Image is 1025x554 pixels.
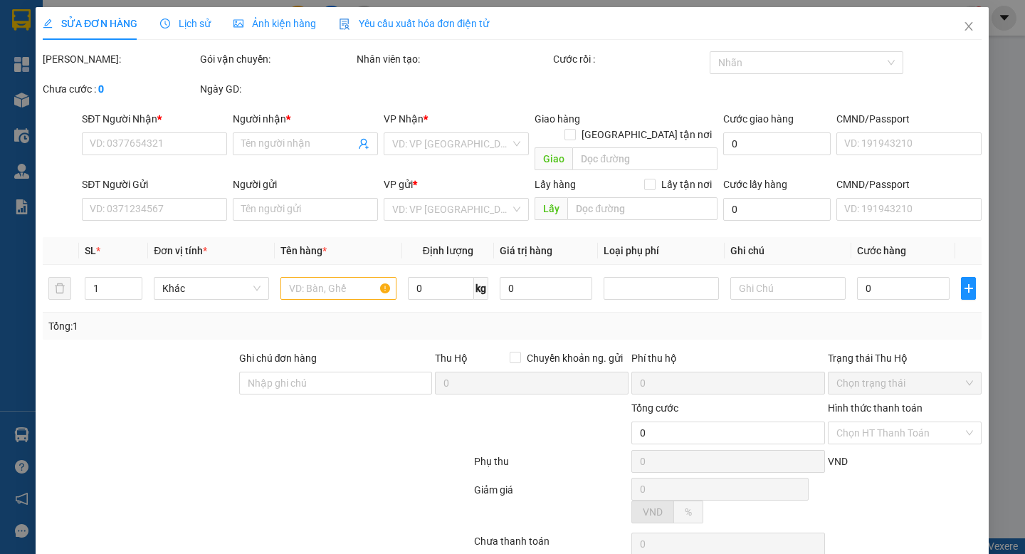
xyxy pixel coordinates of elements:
span: Giá trị hàng [500,245,553,256]
span: Giao hàng [535,113,581,125]
label: Cước giao hàng [724,113,794,125]
span: edit [43,19,53,28]
input: Cước giao hàng [724,132,831,155]
span: Tên hàng [281,245,327,256]
th: Ghi chú [725,237,852,265]
div: Nhân viên tạo: [357,51,550,67]
b: 0 [98,83,104,95]
span: Tổng cước [631,402,678,414]
span: Giao [535,147,573,170]
div: Người nhận [233,111,379,127]
input: Cước lấy hàng [724,198,831,221]
button: delete [48,277,71,300]
th: Loại phụ phí [598,237,725,265]
div: Người gửi [233,177,379,192]
div: Phí thu hộ [631,350,825,372]
span: Lấy hàng [535,179,577,190]
button: Close [950,7,989,47]
span: close [964,21,975,32]
input: Ghi Chú [731,277,846,300]
span: Cước hàng [858,245,907,256]
div: SĐT Người Nhận [83,111,228,127]
div: Tổng: 1 [48,318,396,334]
span: Yêu cầu xuất hóa đơn điện tử [340,18,490,29]
input: VD: Bàn, Ghế [281,277,396,300]
div: Chưa cước : [43,81,197,97]
div: VP gửi [384,177,530,192]
input: Dọc đường [568,197,718,220]
span: Định lượng [423,245,473,256]
div: Phụ thu [473,454,631,479]
span: clock-circle [161,19,171,28]
div: Ngày GD: [200,81,354,97]
span: [GEOGRAPHIC_DATA] tận nơi [577,127,718,142]
label: Ghi chú đơn hàng [239,352,317,364]
div: Giảm giá [473,482,631,530]
div: CMND/Passport [837,111,982,127]
span: SỬA ĐƠN HÀNG [43,18,137,29]
div: Trạng thái Thu Hộ [828,350,982,366]
span: VND [828,456,848,467]
span: user-add [359,138,370,150]
span: Lịch sử [161,18,211,29]
span: picture [234,19,244,28]
input: Dọc đường [573,147,718,170]
div: [PERSON_NAME]: [43,51,197,67]
span: VND [643,506,663,518]
span: Chuyển khoản ng. gửi [521,350,629,366]
span: Thu Hộ [436,352,468,364]
label: Hình thức thanh toán [828,402,922,414]
button: plus [962,277,977,300]
span: Khác [163,278,261,299]
span: Chọn trạng thái [836,372,974,394]
div: Gói vận chuyển: [200,51,354,67]
div: CMND/Passport [837,177,982,192]
img: icon [340,19,351,30]
span: Lấy [535,197,568,220]
span: SL [85,245,96,256]
span: plus [962,283,976,294]
div: Cước rồi : [553,51,708,67]
span: Đơn vị tính [154,245,208,256]
span: VP Nhận [384,113,424,125]
span: Lấy tận nơi [656,177,718,192]
input: Ghi chú đơn hàng [239,372,433,394]
div: SĐT Người Gửi [83,177,228,192]
span: % [685,506,692,518]
label: Cước lấy hàng [724,179,788,190]
span: kg [475,277,489,300]
span: Ảnh kiện hàng [234,18,317,29]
